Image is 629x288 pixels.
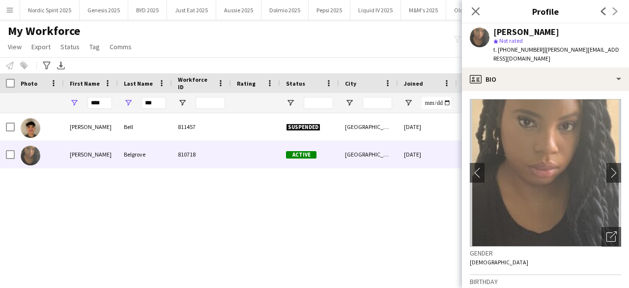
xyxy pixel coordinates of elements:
input: Joined Filter Input [422,97,451,109]
div: [PERSON_NAME] [493,28,559,36]
span: Status [60,42,80,51]
span: Comms [110,42,132,51]
img: Alex Bell [21,118,40,138]
div: [PERSON_NAME] [64,113,118,140]
div: 810718 [172,141,231,168]
div: Open photos pop-in [601,227,621,247]
div: [PERSON_NAME] [64,141,118,168]
span: Photo [21,80,37,87]
input: Last Name Filter Input [142,97,166,109]
button: Open Filter Menu [286,98,295,107]
a: Export [28,40,55,53]
span: Suspended [286,124,320,131]
input: First Name Filter Input [87,97,112,109]
a: Tag [86,40,104,53]
div: [DATE] [398,141,457,168]
div: [GEOGRAPHIC_DATA] [339,141,398,168]
span: My Workforce [8,24,80,38]
span: City [345,80,356,87]
img: Crew avatar or photo [470,99,621,247]
input: City Filter Input [363,97,392,109]
h3: Birthday [470,277,621,286]
div: 264 days [457,113,516,140]
h3: Profile [462,5,629,18]
a: Comms [106,40,136,53]
span: Export [31,42,51,51]
img: Alexandra Belgrove [21,146,40,165]
span: Joined [404,80,423,87]
span: Rating [237,80,256,87]
button: Open Filter Menu [178,98,187,107]
span: First Name [70,80,100,87]
span: View [8,42,22,51]
button: Open Filter Menu [70,98,79,107]
button: Open Filter Menu [345,98,354,107]
button: Open Filter Menu [404,98,413,107]
span: Active [286,151,316,159]
a: Status [57,40,84,53]
span: Not rated [499,37,523,44]
button: Genesis 2025 [80,0,128,20]
button: Old Spice 2025 [446,0,499,20]
span: t. [PHONE_NUMBER] [493,46,544,53]
button: Liquid IV 2025 [350,0,401,20]
div: Bell [118,113,172,140]
span: Tag [89,42,100,51]
span: Workforce ID [178,76,213,91]
div: Belgrove [118,141,172,168]
button: Just Eat 2025 [167,0,216,20]
input: Status Filter Input [304,97,333,109]
span: [DEMOGRAPHIC_DATA] [470,258,528,266]
app-action-btn: Advanced filters [41,60,53,71]
input: Workforce ID Filter Input [196,97,225,109]
app-action-btn: Export XLSX [55,60,67,71]
button: M&M's 2025 [401,0,446,20]
button: Open Filter Menu [124,98,133,107]
button: BYD 2025 [128,0,167,20]
h3: Gender [470,249,621,257]
div: [GEOGRAPHIC_DATA] [339,113,398,140]
div: 811457 [172,113,231,140]
button: Pepsi 2025 [309,0,350,20]
span: Status [286,80,305,87]
a: View [4,40,26,53]
span: | [PERSON_NAME][EMAIL_ADDRESS][DOMAIN_NAME] [493,46,619,62]
div: [DATE] [398,113,457,140]
button: Aussie 2025 [216,0,261,20]
div: Bio [462,67,629,91]
button: Nordic Spirit 2025 [20,0,80,20]
span: Last Name [124,80,153,87]
button: Dolmio 2025 [261,0,309,20]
